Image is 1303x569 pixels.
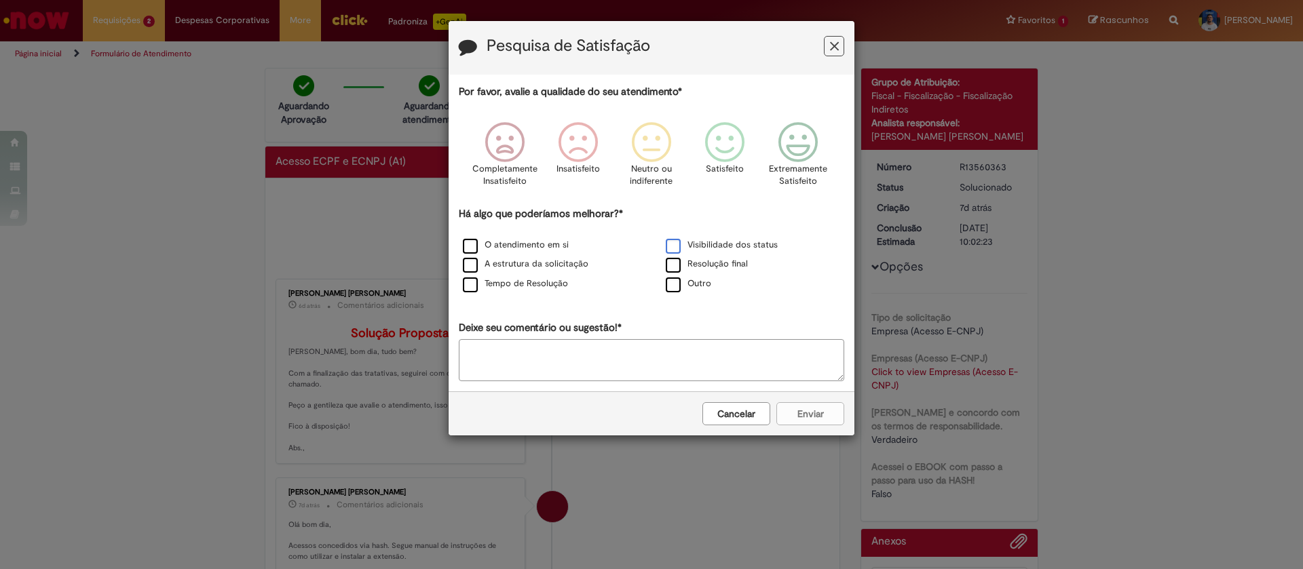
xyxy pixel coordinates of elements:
p: Neutro ou indiferente [627,163,676,188]
div: Há algo que poderíamos melhorar?* [459,207,844,294]
label: Visibilidade dos status [666,239,778,252]
div: Completamente Insatisfeito [470,112,539,205]
div: Satisfeito [690,112,759,205]
div: Extremamente Satisfeito [763,112,833,205]
label: Pesquisa de Satisfação [487,37,650,55]
p: Extremamente Satisfeito [769,163,827,188]
div: Neutro ou indiferente [617,112,686,205]
label: O atendimento em si [463,239,569,252]
label: Outro [666,277,711,290]
label: Tempo de Resolução [463,277,568,290]
div: Insatisfeito [544,112,613,205]
p: Insatisfeito [556,163,600,176]
label: Por favor, avalie a qualidade do seu atendimento* [459,85,682,99]
label: Deixe seu comentário ou sugestão!* [459,321,622,335]
label: A estrutura da solicitação [463,258,588,271]
button: Cancelar [702,402,770,425]
p: Completamente Insatisfeito [472,163,537,188]
label: Resolução final [666,258,748,271]
p: Satisfeito [706,163,744,176]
